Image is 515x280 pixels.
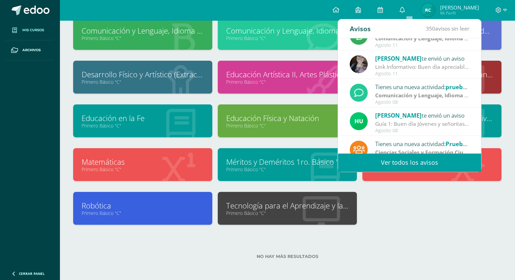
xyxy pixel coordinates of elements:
[82,122,204,129] a: Primero Básico "C"
[226,210,348,216] a: Primero Básico "C"
[375,54,469,63] div: te envió un aviso
[350,19,371,38] div: Avisos
[338,153,481,172] a: Ver todos los avisos
[421,3,435,17] img: 26a00f5eb213dc1aa4cded5c7343e6cd.png
[22,27,44,33] span: Mis cursos
[226,69,348,80] a: Educación Artística II, Artes Plásticas
[73,254,501,259] label: No hay más resultados
[375,63,469,71] div: Link Informativo: Buen día apreciables estudiantes, es un gusto dirigirme a ustedes en este inici...
[375,71,469,77] div: Agosto 11
[350,55,368,73] img: 8322e32a4062cfa8b237c59eedf4f548.png
[82,25,204,36] a: Comunicación y Lenguaje, Idioma Español
[82,200,204,211] a: Robótica
[446,83,490,91] span: prueba de logro
[82,113,204,123] a: Educación en la Fe
[426,25,469,32] span: avisos sin leer
[226,79,348,85] a: Primero Básico "C"
[19,271,45,276] span: Cerrar panel
[226,113,348,123] a: Educación Física y Natación
[375,99,469,105] div: Agosto 08
[82,69,204,80] a: Desarrollo Físico y Artístico (Extracurricular)
[440,10,479,16] span: Mi Perfil
[226,157,348,167] a: Méritos y Deméritos 1ro. Básico "C"
[375,120,469,128] div: Guía 1: Buen día Jóvenes y señoritas que San Juan Bosco Y María Auxiliadora les Bendigan. Por med...
[82,79,204,85] a: Primero Básico "C"
[82,210,204,216] a: Primero Básico "C"
[375,42,469,48] div: Agosto 11
[350,112,368,130] img: fd23069c3bd5c8dde97a66a86ce78287.png
[226,166,348,173] a: Primero Básico "C"
[375,148,469,156] div: | Prueba de Logro
[440,4,479,11] span: [PERSON_NAME]
[375,55,422,62] span: [PERSON_NAME]
[226,122,348,129] a: Primero Básico "C"
[375,92,509,99] strong: Comunicación y Lenguaje, Idioma Extranjero Inglés
[22,47,41,53] span: Archivos
[82,166,204,173] a: Primero Básico "C"
[446,140,492,148] span: Prueba de Logro
[375,92,469,99] div: | Prueba de Logro
[226,35,348,41] a: Primero Básico "C"
[82,35,204,41] a: Primero Básico "C"
[375,139,469,148] div: Tienes una nueva actividad:
[5,20,54,40] a: Mis cursos
[375,35,485,42] strong: Comunicación y Lenguaje, Idioma Español
[426,25,435,32] span: 350
[82,157,204,167] a: Matemáticas
[5,40,54,60] a: Archivos
[375,111,469,120] div: te envió un aviso
[375,112,422,119] span: [PERSON_NAME]
[226,25,348,36] a: Comunicación y Lenguaje, Idioma Extranjero Inglés
[375,128,469,134] div: Agosto 08
[226,200,348,211] a: Tecnología para el Aprendizaje y la Comunicación (Informática)
[375,82,469,91] div: Tienes una nueva actividad:
[375,35,469,42] div: | Prueba de Logro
